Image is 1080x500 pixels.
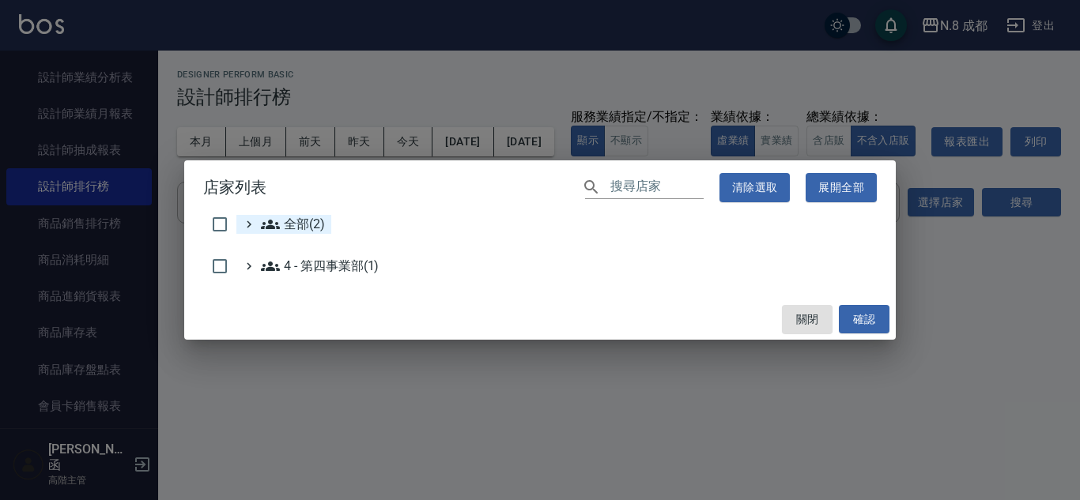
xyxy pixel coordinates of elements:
[782,305,833,334] button: 關閉
[261,215,325,234] span: 全部(2)
[839,305,889,334] button: 確認
[261,257,379,276] span: 4 - 第四事業部(1)
[719,173,791,202] button: 清除選取
[184,160,896,215] h2: 店家列表
[806,173,877,202] button: 展開全部
[610,176,704,199] input: 搜尋店家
